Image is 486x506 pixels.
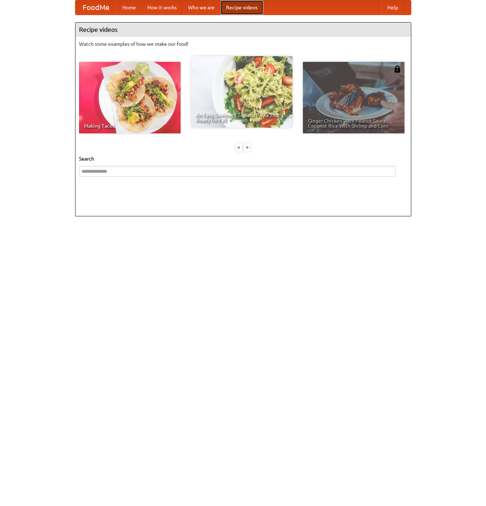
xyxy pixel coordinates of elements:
span: An Easy, Summery Tomato Pasta That's Ready for Fall [196,113,288,123]
h4: Recipe videos [75,23,411,37]
div: » [244,143,250,152]
h5: Search [79,155,407,162]
a: Recipe videos [220,0,263,15]
a: Help [382,0,404,15]
img: 483408.png [394,65,401,73]
p: Watch some examples of how we make our food! [79,40,407,48]
a: Who we are [182,0,220,15]
a: Making Tacos [79,62,181,133]
div: « [236,143,242,152]
a: FoodMe [75,0,117,15]
a: Home [117,0,142,15]
span: Making Tacos [84,123,176,128]
a: How it works [142,0,182,15]
a: An Easy, Summery Tomato Pasta That's Ready for Fall [191,56,293,128]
